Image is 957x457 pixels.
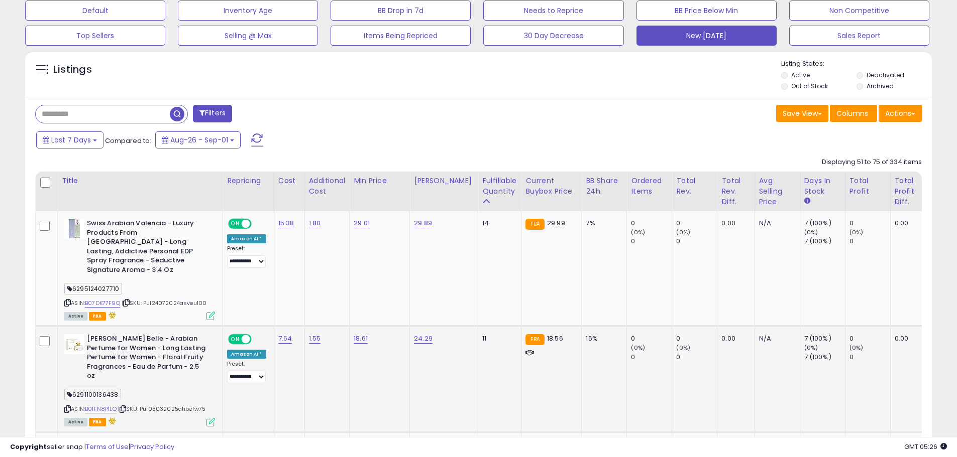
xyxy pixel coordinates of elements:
div: 0 [849,219,890,228]
small: FBA [525,334,544,345]
div: N/A [759,219,792,228]
label: Deactivated [867,71,904,79]
span: ON [229,335,242,344]
div: 7 (100%) [804,353,845,362]
div: Total Rev. Diff. [721,176,750,207]
div: 0 [676,334,717,343]
span: | SKU: Pul24072024asveu100 [122,299,206,307]
b: [PERSON_NAME] Belle - Arabian Perfume for Women - Long Lasting Perfume for Women - Floral Fruity ... [87,334,209,383]
label: Archived [867,82,894,90]
div: 0 [849,353,890,362]
div: 16% [586,334,619,343]
h5: Listings [53,63,92,77]
div: Total Rev. [676,176,713,197]
div: ASIN: [64,219,215,319]
label: Out of Stock [791,82,828,90]
a: B01FN8P1LQ [85,405,117,413]
span: 6291100136438 [64,389,121,400]
div: Days In Stock [804,176,841,197]
span: FBA [89,418,106,426]
img: 31rQMkjUK-L._SL40_.jpg [64,334,84,354]
a: 15.38 [278,218,294,228]
strong: Copyright [10,442,47,451]
span: 6295124027710 [64,283,122,294]
button: Aug-26 - Sep-01 [155,131,241,148]
small: Days In Stock. [804,197,810,206]
button: Default [25,1,165,21]
a: 7.64 [278,334,292,344]
div: Avg Selling Price [759,176,796,207]
div: 0.00 [721,334,747,343]
button: Columns [830,105,877,122]
small: (0%) [849,344,864,352]
button: Top Sellers [25,26,165,46]
button: Actions [879,105,922,122]
div: Cost [278,176,300,186]
span: OFF [250,335,266,344]
span: Columns [836,108,868,118]
div: Ordered Items [631,176,668,197]
a: B07DK77F9Q [85,299,120,308]
div: Additional Cost [309,176,346,197]
div: 0.00 [895,219,920,228]
a: 1.80 [309,218,321,228]
div: BB Share 24h. [586,176,622,197]
div: 0 [631,237,672,246]
button: 30 Day Decrease [483,26,623,46]
div: 0.00 [721,219,747,228]
button: Non Competitive [789,1,929,21]
div: 7 (100%) [804,219,845,228]
div: 7 (100%) [804,334,845,343]
div: 0 [631,219,672,228]
div: 0 [631,353,672,362]
button: BB Drop in 7d [331,1,471,21]
button: Inventory Age [178,1,318,21]
button: Selling @ Max [178,26,318,46]
button: BB Price Below Min [636,1,777,21]
button: New [DATE] [636,26,777,46]
div: 0 [676,353,717,362]
span: | SKU: Pul03032025ahbefw75 [118,405,205,413]
div: Preset: [227,245,266,268]
button: Needs to Reprice [483,1,623,21]
div: Current Buybox Price [525,176,577,197]
a: 29.89 [414,218,432,228]
small: (0%) [804,228,818,236]
label: Active [791,71,810,79]
div: Min Price [354,176,405,186]
div: seller snap | | [10,442,174,452]
i: hazardous material [106,312,117,319]
div: 0 [676,237,717,246]
span: OFF [250,220,266,228]
a: 29.01 [354,218,370,228]
small: (0%) [676,228,690,236]
div: 14 [482,219,513,228]
button: Filters [193,105,232,122]
small: (0%) [849,228,864,236]
span: 2025-09-9 05:26 GMT [904,442,947,451]
div: Total Profit [849,176,886,197]
div: Fulfillable Quantity [482,176,517,197]
div: Preset: [227,361,266,383]
div: 0 [849,237,890,246]
button: Sales Report [789,26,929,46]
a: Terms of Use [86,442,129,451]
div: 0.00 [895,334,920,343]
b: Swiss Arabian Valencia - Luxury Products From [GEOGRAPHIC_DATA] - Long Lasting, Addictive Persona... [87,219,209,277]
button: Save View [776,105,828,122]
div: [PERSON_NAME] [414,176,474,186]
div: Displaying 51 to 75 of 334 items [822,158,922,167]
span: 29.99 [547,218,565,228]
span: Aug-26 - Sep-01 [170,135,228,145]
div: ASIN: [64,334,215,425]
span: All listings currently available for purchase on Amazon [64,312,87,321]
div: 0 [631,334,672,343]
span: Last 7 Days [51,135,91,145]
i: hazardous material [106,417,117,424]
span: ON [229,220,242,228]
a: Privacy Policy [130,442,174,451]
span: Compared to: [105,136,151,145]
div: 7 (100%) [804,237,845,246]
span: All listings currently available for purchase on Amazon [64,418,87,426]
div: Repricing [227,176,270,186]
